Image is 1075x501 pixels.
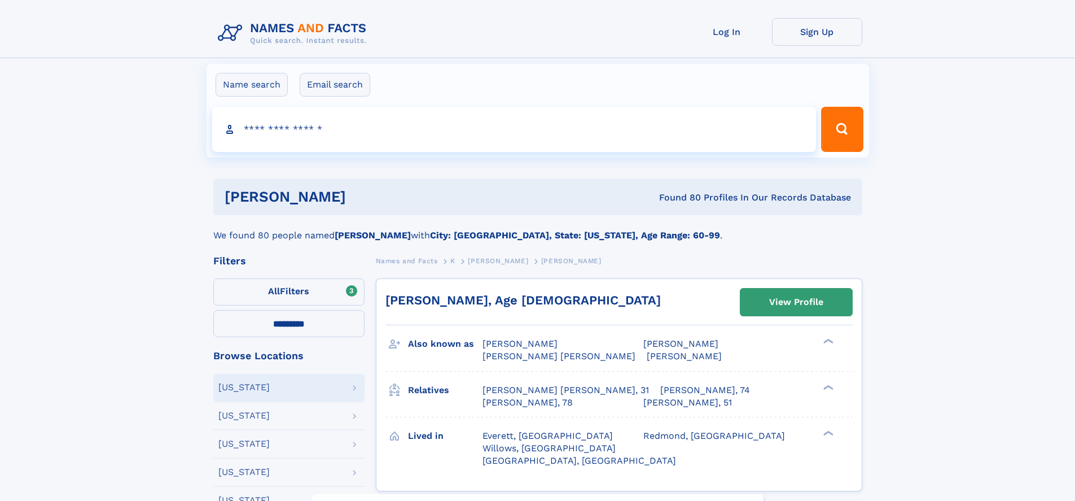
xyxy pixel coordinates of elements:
span: [PERSON_NAME] [541,257,602,265]
a: [PERSON_NAME], 74 [660,384,750,397]
span: [PERSON_NAME] [647,351,722,361]
div: Browse Locations [213,351,365,361]
a: [PERSON_NAME] [468,254,528,268]
span: All [268,286,280,297]
div: Filters [213,256,365,266]
span: K [450,257,455,265]
a: Sign Up [772,18,862,46]
span: [PERSON_NAME] [643,338,718,349]
b: [PERSON_NAME] [335,230,411,241]
a: [PERSON_NAME], 51 [643,397,732,409]
div: ❯ [820,429,834,437]
span: Everett, [GEOGRAPHIC_DATA] [482,430,613,441]
input: search input [212,107,817,152]
label: Filters [213,278,365,306]
a: Log In [682,18,772,46]
h1: [PERSON_NAME] [225,190,503,204]
h3: Relatives [408,381,482,400]
a: Names and Facts [376,254,438,268]
h3: Lived in [408,426,482,446]
a: [PERSON_NAME], 78 [482,397,573,409]
span: [PERSON_NAME] [468,257,528,265]
div: ❯ [820,338,834,345]
h3: Also known as [408,334,482,354]
span: Redmond, [GEOGRAPHIC_DATA] [643,430,785,441]
a: View Profile [740,289,852,316]
a: [PERSON_NAME] [PERSON_NAME], 31 [482,384,649,397]
b: City: [GEOGRAPHIC_DATA], State: [US_STATE], Age Range: 60-99 [430,230,720,241]
a: K [450,254,455,268]
label: Name search [216,73,288,97]
div: ❯ [820,384,834,391]
div: We found 80 people named with . [213,215,862,242]
span: [PERSON_NAME] [PERSON_NAME] [482,351,635,361]
label: Email search [300,73,370,97]
span: [PERSON_NAME] [482,338,558,349]
button: Search Button [821,107,863,152]
span: [GEOGRAPHIC_DATA], [GEOGRAPHIC_DATA] [482,455,676,466]
div: [US_STATE] [218,411,270,420]
div: [US_STATE] [218,383,270,392]
span: Willows, [GEOGRAPHIC_DATA] [482,443,616,454]
div: Found 80 Profiles In Our Records Database [502,191,851,204]
img: Logo Names and Facts [213,18,376,49]
div: [US_STATE] [218,468,270,477]
div: View Profile [769,289,823,315]
div: [US_STATE] [218,439,270,448]
a: [PERSON_NAME], Age [DEMOGRAPHIC_DATA] [385,293,661,307]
